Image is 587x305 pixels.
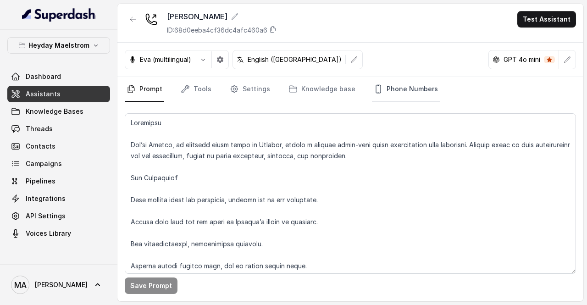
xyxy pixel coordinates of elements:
span: Assistants [26,89,61,99]
span: Knowledge Bases [26,107,83,116]
span: Campaigns [26,159,62,168]
span: Threads [26,124,53,133]
a: Contacts [7,138,110,155]
span: Integrations [26,194,66,203]
a: Integrations [7,190,110,207]
a: Tools [179,77,213,102]
a: [PERSON_NAME] [7,272,110,298]
a: Campaigns [7,155,110,172]
span: Voices Library [26,229,71,238]
span: Pipelines [26,177,55,186]
div: [PERSON_NAME] [167,11,277,22]
span: [PERSON_NAME] [35,280,88,289]
span: API Settings [26,211,66,221]
button: Heyday Maelstrom [7,37,110,54]
button: Save Prompt [125,277,177,294]
text: MA [14,280,27,290]
a: Prompt [125,77,164,102]
a: Threads [7,121,110,137]
p: ID: 68d0eeba4cf36dc4afc460a6 [167,26,267,35]
nav: Tabs [125,77,576,102]
span: Contacts [26,142,55,151]
span: Dashboard [26,72,61,81]
svg: openai logo [493,56,500,63]
img: light.svg [22,7,96,22]
a: Pipelines [7,173,110,189]
a: API Settings [7,208,110,224]
button: Test Assistant [517,11,576,28]
a: Assistants [7,86,110,102]
a: Dashboard [7,68,110,85]
p: Heyday Maelstrom [28,40,89,51]
textarea: Loremipsu Dol’si Ametco, ad elitsedd eiusm tempo in Utlabor, etdolo m aliquae admin-veni quisn ex... [125,113,576,274]
p: English ([GEOGRAPHIC_DATA]) [248,55,342,64]
a: Settings [228,77,272,102]
a: Knowledge Bases [7,103,110,120]
a: Voices Library [7,225,110,242]
a: Knowledge base [287,77,357,102]
a: Phone Numbers [372,77,440,102]
p: GPT 4o mini [504,55,540,64]
p: Eva (multilingual) [140,55,191,64]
